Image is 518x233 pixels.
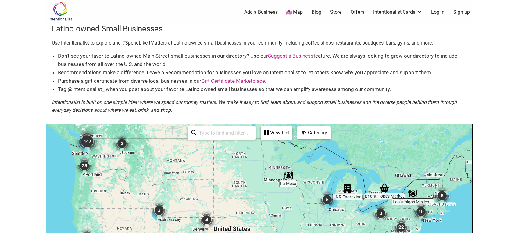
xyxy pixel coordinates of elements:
div: Filter by category [297,126,331,139]
li: Recommendations make a difference. Leave a Recommendation for businesses you love on Intentionali... [58,68,466,77]
div: 2 [113,134,131,153]
a: Suggest a Business [268,53,313,59]
li: Purchase a gift certificate from diverse local businesses in our . [58,77,466,85]
div: 3 [150,201,168,220]
a: Sign up [453,9,470,16]
li: Don’t see your favorite Latino-owned Main Street small businesses in our directory? Use our featu... [58,52,466,68]
div: 447 [75,129,99,154]
a: Blog [312,9,321,16]
div: 28 [75,157,94,175]
div: 5 [433,187,451,205]
div: 5 [318,191,336,209]
div: Type to search and filter [188,126,256,140]
div: Category [298,127,330,139]
a: Store [330,9,342,16]
a: Map [286,9,303,16]
a: Log In [431,9,445,16]
li: Tag @intentionalist_ when you post about your favorite Latinx-owned small businesses so that we c... [58,85,466,93]
div: Bright Hopes Market [380,183,389,192]
a: Offers [351,9,364,16]
a: Gift Certificate Marketplace [201,78,265,84]
div: 3 [372,204,390,223]
div: 10 [412,202,430,221]
p: Use Intentionalist to explore and #SpendLikeItMatters at Latino-owned small businesses in your co... [52,39,466,47]
img: Intentionalist [46,1,75,21]
em: Intentionalist is built on one simple idea: where we spend our money matters. We make it easy to ... [52,99,457,113]
div: See a list of the visible businesses [261,126,292,140]
div: View List [261,127,292,139]
h3: Latino-owned Small Businesses [52,23,466,34]
a: Intentionalist Cards [373,9,423,16]
div: 4 [198,211,216,229]
input: Type to find and filter... [197,127,252,139]
div: Los Amigos Mexican Restaurant [408,189,417,198]
div: La Mesa [284,171,293,180]
div: JNR Engraving [343,184,352,193]
a: Add a Business [244,9,278,16]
